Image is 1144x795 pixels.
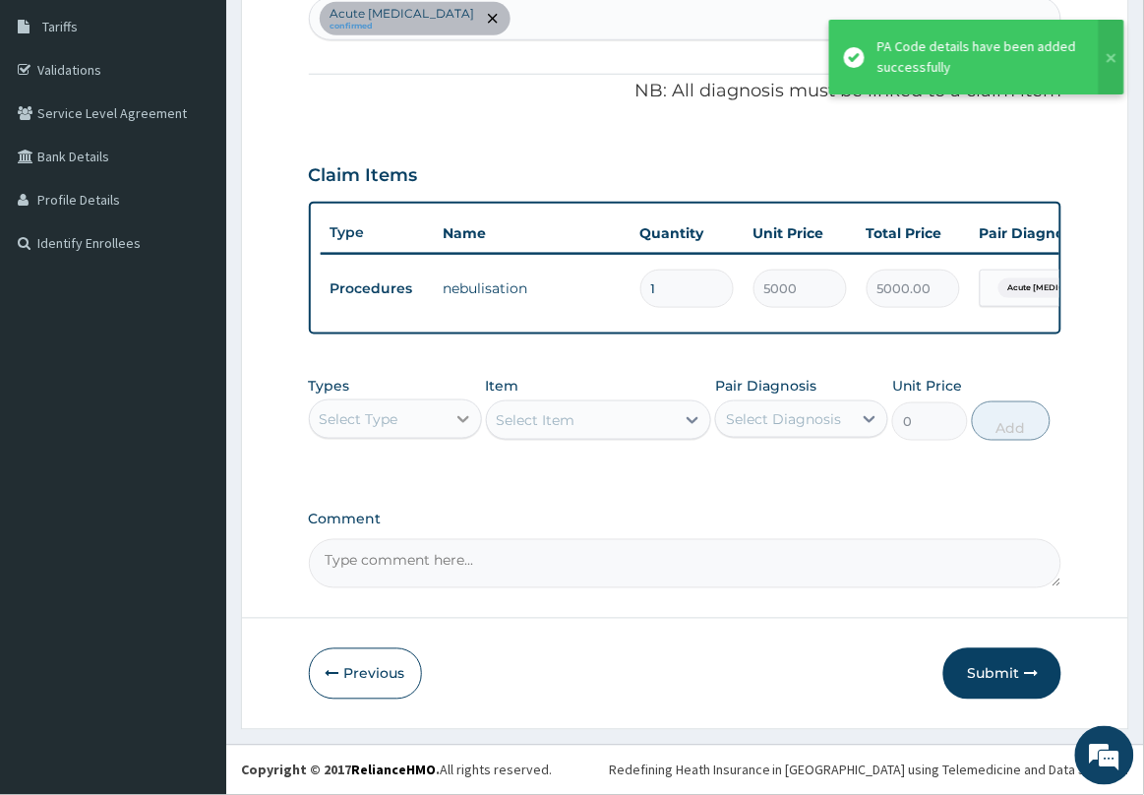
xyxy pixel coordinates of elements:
div: PA Code details have been added successfully [877,36,1080,78]
textarea: Type your message and hit 'Enter' [10,537,375,606]
div: Chat with us now [102,110,331,136]
strong: Copyright © 2017 . [241,762,440,779]
th: Type [321,214,434,251]
th: Unit Price [744,214,857,253]
button: Submit [943,648,1061,700]
button: Previous [309,648,422,700]
label: Pair Diagnosis [715,376,816,396]
a: RelianceHMO [351,762,436,779]
label: Types [309,378,350,395]
th: Quantity [631,214,744,253]
img: d_794563401_company_1708531726252_794563401 [36,98,80,148]
span: Tariffs [42,18,78,35]
p: Acute [MEDICAL_DATA] [331,6,475,22]
button: Add [972,401,1051,441]
label: Comment [309,512,1062,528]
th: Total Price [857,214,970,253]
small: confirmed [331,22,475,31]
h3: Claim Items [309,165,418,187]
div: Select Type [320,409,398,429]
div: Select Diagnosis [726,409,841,429]
div: Redefining Heath Insurance in [GEOGRAPHIC_DATA] using Telemedicine and Data Science! [609,761,1129,780]
td: nebulisation [434,269,631,308]
th: Name [434,214,631,253]
label: Item [486,376,519,396]
div: Minimize live chat window [323,10,370,57]
span: remove selection option [484,10,502,28]
p: NB: All diagnosis must be linked to a claim item [309,79,1062,104]
td: Procedures [321,271,434,307]
label: Unit Price [892,376,963,396]
footer: All rights reserved. [226,745,1144,795]
span: We're online! [114,248,271,447]
span: Acute [MEDICAL_DATA] [998,278,1116,298]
